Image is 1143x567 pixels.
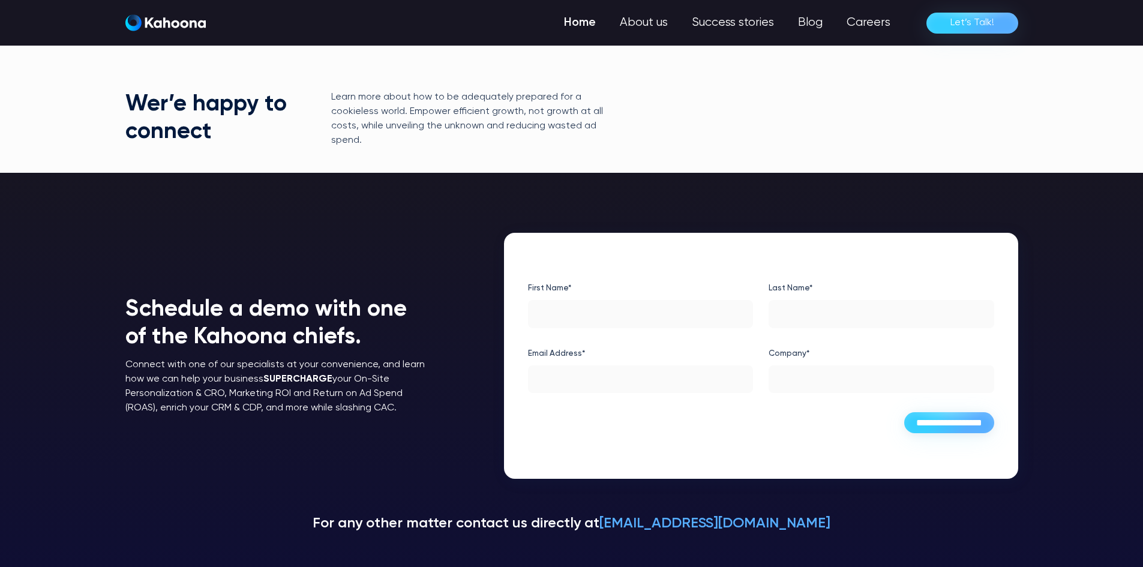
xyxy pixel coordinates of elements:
[769,278,994,298] label: Last Name*
[599,516,830,530] a: [EMAIL_ADDRESS][DOMAIN_NAME]
[125,358,431,415] p: Connect with one of our specialists at your convenience, and learn how we can help your business ...
[680,11,786,35] a: Success stories
[835,11,902,35] a: Careers
[926,13,1018,34] a: Let’s Talk!
[528,278,994,434] form: Demo Form
[125,14,206,32] a: home
[125,14,206,31] img: Kahoona logo white
[125,514,1018,534] p: For any other matter contact us directly at
[552,11,608,35] a: Home
[125,91,295,146] h1: Wer’e happy to connect
[786,11,835,35] a: Blog
[950,13,994,32] div: Let’s Talk!
[263,374,332,384] strong: SUPERCHARGE
[331,90,623,148] p: Learn more about how to be adequately prepared for a cookieless world. Empower efficient growth, ...
[769,344,994,363] label: Company*
[528,344,753,363] label: Email Address*
[528,278,753,298] label: First Name*
[608,11,680,35] a: About us
[125,296,431,351] h1: Schedule a demo with one of the Kahoona chiefs.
